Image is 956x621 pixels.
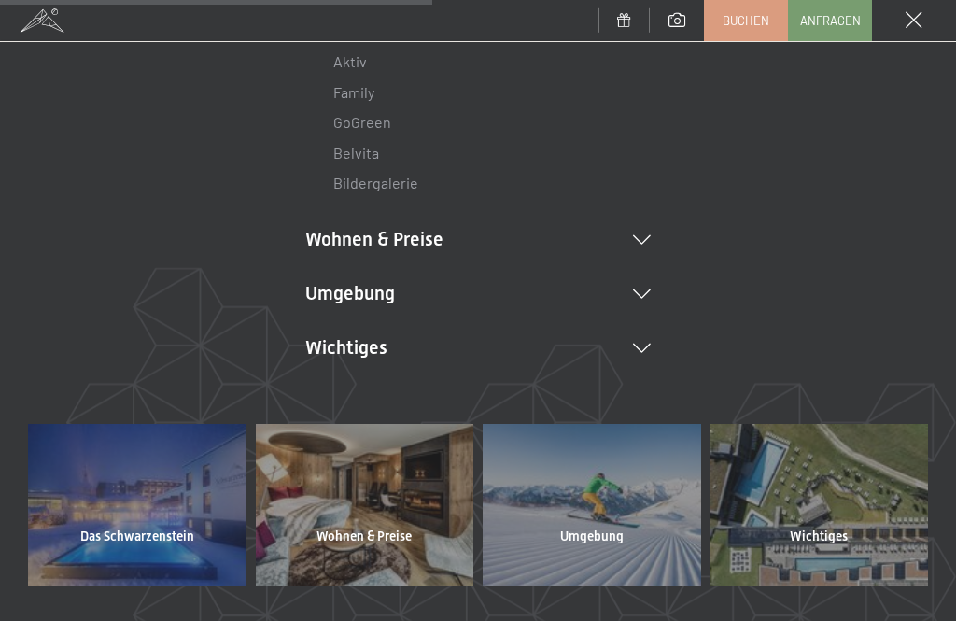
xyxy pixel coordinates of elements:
[333,83,374,101] a: Family
[316,528,412,546] span: Wohnen & Preise
[705,1,787,40] a: Buchen
[80,528,194,546] span: Das Schwarzenstein
[478,424,706,586] a: Umgebung Wellnesshotel Südtirol SCHWARZENSTEIN - Wellnessurlaub in den Alpen, Wandern und Wellness
[333,52,367,70] a: Aktiv
[723,12,769,29] span: Buchen
[790,528,848,546] span: Wichtiges
[251,424,479,586] a: Wohnen & Preise Wellnesshotel Südtirol SCHWARZENSTEIN - Wellnessurlaub in den Alpen, Wandern und ...
[560,528,624,546] span: Umgebung
[333,113,391,131] a: GoGreen
[789,1,871,40] a: Anfragen
[333,174,418,191] a: Bildergalerie
[333,144,379,162] a: Belvita
[23,424,251,586] a: Das Schwarzenstein Wellnesshotel Südtirol SCHWARZENSTEIN - Wellnessurlaub in den Alpen, Wandern u...
[706,424,934,586] a: Wichtiges Wellnesshotel Südtirol SCHWARZENSTEIN - Wellnessurlaub in den Alpen, Wandern und Wellness
[800,12,861,29] span: Anfragen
